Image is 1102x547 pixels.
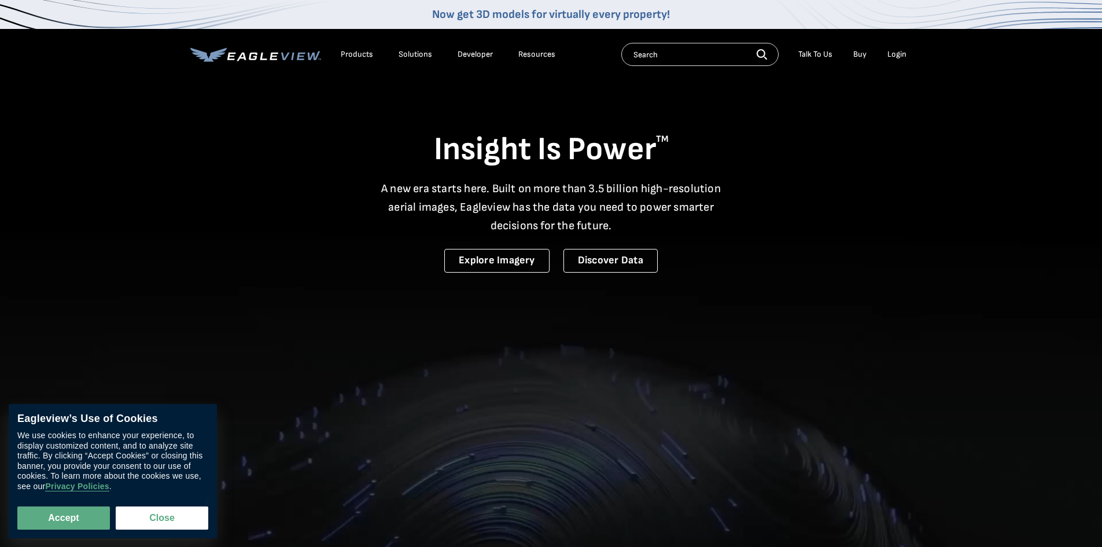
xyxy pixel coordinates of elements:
[17,431,208,492] div: We use cookies to enhance your experience, to display customized content, and to analyze site tra...
[656,134,669,145] sup: TM
[45,482,109,492] a: Privacy Policies
[17,413,208,425] div: Eagleview’s Use of Cookies
[432,8,670,21] a: Now get 3D models for virtually every property!
[798,49,832,60] div: Talk To Us
[374,179,728,235] p: A new era starts here. Built on more than 3.5 billion high-resolution aerial images, Eagleview ha...
[887,49,906,60] div: Login
[116,506,208,530] button: Close
[458,49,493,60] a: Developer
[621,43,779,66] input: Search
[853,49,867,60] a: Buy
[190,130,912,170] h1: Insight Is Power
[518,49,555,60] div: Resources
[563,249,658,273] a: Discover Data
[399,49,432,60] div: Solutions
[341,49,373,60] div: Products
[17,506,110,530] button: Accept
[444,249,550,273] a: Explore Imagery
